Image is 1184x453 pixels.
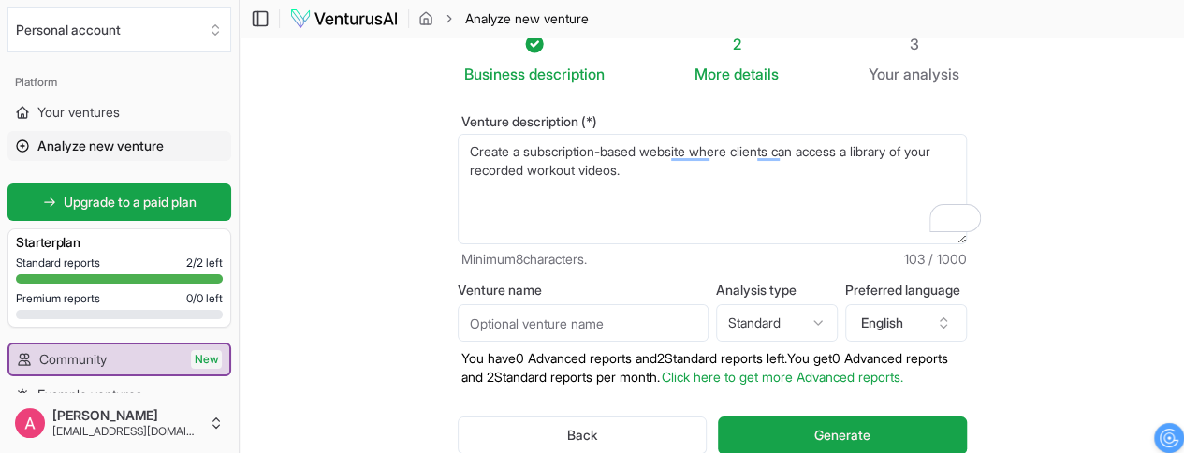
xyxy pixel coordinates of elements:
a: Example ventures [7,380,231,410]
div: 3 [869,33,959,55]
span: [EMAIL_ADDRESS][DOMAIN_NAME] [52,424,201,439]
button: Select an organization [7,7,231,52]
span: details [734,65,779,83]
span: Analyze new venture [465,9,589,28]
p: You have 0 Advanced reports and 2 Standard reports left. Y ou get 0 Advanced reports and 2 Standa... [458,349,967,387]
span: [PERSON_NAME] [52,407,201,424]
h3: Starter plan [16,233,223,252]
button: English [845,304,967,342]
div: Platform [7,67,231,97]
nav: breadcrumb [418,9,589,28]
span: description [529,65,605,83]
img: ACg8ocL8A-fWxiXK9yLPaqDF-xc4dEjtqr0mDGlVMXXi2X7-uRVeGA=s96-c [15,408,45,438]
textarea: To enrich screen reader interactions, please activate Accessibility in Grammarly extension settings [458,134,967,244]
img: logo [289,7,399,30]
a: Upgrade to a paid plan [7,183,231,221]
span: Generate [814,426,870,445]
span: New [191,350,222,369]
span: Analyze new venture [37,137,164,155]
span: Community [39,350,107,369]
span: 2 / 2 left [186,256,223,270]
span: 103 / 1000 [904,250,967,269]
span: Premium reports [16,291,100,306]
span: 0 / 0 left [186,291,223,306]
span: Upgrade to a paid plan [64,193,197,212]
a: Your ventures [7,97,231,127]
a: Click here to get more Advanced reports. [662,369,903,385]
a: CommunityNew [9,344,229,374]
span: analysis [903,65,959,83]
span: Business [464,63,525,85]
span: Example ventures [37,386,142,404]
label: Preferred language [845,284,967,297]
span: Your [869,63,899,85]
label: Venture description (*) [458,115,967,128]
label: Analysis type [716,284,838,297]
div: 2 [694,33,779,55]
a: Analyze new venture [7,131,231,161]
span: Minimum 8 characters. [461,250,587,269]
span: Standard reports [16,256,100,270]
span: More [694,63,730,85]
span: Your ventures [37,103,120,122]
input: Optional venture name [458,304,709,342]
label: Venture name [458,284,709,297]
button: [PERSON_NAME][EMAIL_ADDRESS][DOMAIN_NAME] [7,401,231,446]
